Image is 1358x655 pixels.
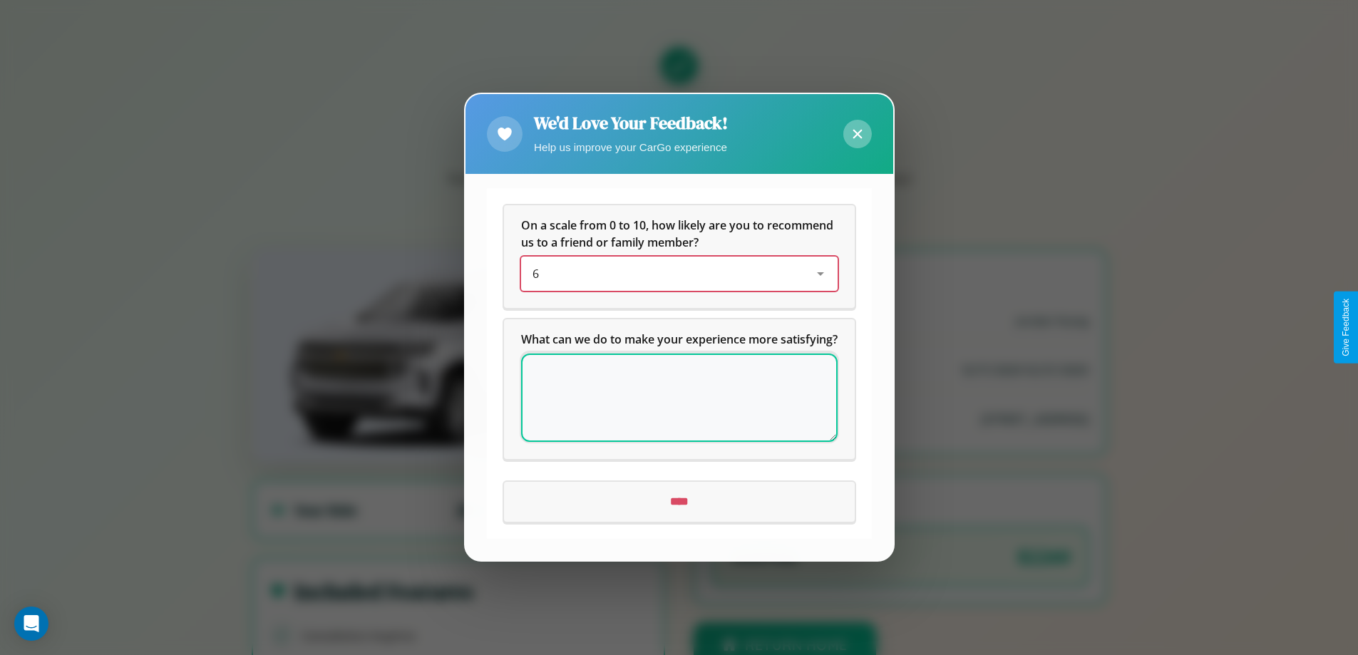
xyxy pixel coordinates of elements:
[521,257,838,292] div: On a scale from 0 to 10, how likely are you to recommend us to a friend or family member?
[504,206,855,309] div: On a scale from 0 to 10, how likely are you to recommend us to a friend or family member?
[534,138,728,157] p: Help us improve your CarGo experience
[533,267,539,282] span: 6
[521,217,838,252] h5: On a scale from 0 to 10, how likely are you to recommend us to a friend or family member?
[1341,299,1351,356] div: Give Feedback
[14,607,48,641] div: Open Intercom Messenger
[521,332,838,348] span: What can we do to make your experience more satisfying?
[521,218,836,251] span: On a scale from 0 to 10, how likely are you to recommend us to a friend or family member?
[534,111,728,135] h2: We'd Love Your Feedback!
